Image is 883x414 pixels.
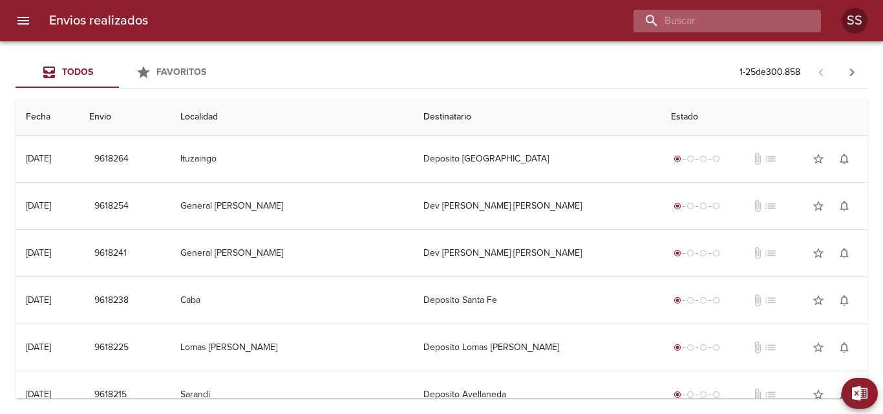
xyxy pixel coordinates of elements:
[751,247,764,260] span: No tiene documentos adjuntos
[94,340,129,356] span: 9618225
[686,249,694,257] span: radio_button_unchecked
[712,155,720,163] span: radio_button_unchecked
[712,296,720,304] span: radio_button_unchecked
[699,344,707,351] span: radio_button_unchecked
[79,99,170,136] th: Envio
[686,391,694,398] span: radio_button_unchecked
[764,247,777,260] span: No tiene pedido asociado
[671,388,723,401] div: Generado
[751,200,764,212] span: No tiene documentos adjuntos
[751,388,764,401] span: No tiene documentos adjuntos
[26,200,51,211] div: [DATE]
[89,289,134,313] button: 9618238
[805,146,831,172] button: Agregar a favoritos
[812,152,825,165] span: star_border
[831,193,857,219] button: Activar notificaciones
[26,247,51,258] div: [DATE]
[170,136,414,182] td: Ituzaingo
[49,10,148,31] h6: Envios realizados
[831,335,857,360] button: Activar notificaciones
[413,324,660,371] td: Deposito Lomas [PERSON_NAME]
[699,155,707,163] span: radio_button_unchecked
[674,344,681,351] span: radio_button_checked
[16,57,222,88] div: Tabs Envios
[812,388,825,401] span: star_border
[812,341,825,354] span: star_border
[413,99,660,136] th: Destinatario
[699,391,707,398] span: radio_button_unchecked
[751,294,764,307] span: No tiene documentos adjuntos
[671,247,723,260] div: Generado
[838,388,851,401] span: notifications_none
[831,146,857,172] button: Activar notificaciones
[671,200,723,212] div: Generado
[671,341,723,354] div: Generado
[805,240,831,266] button: Agregar a favoritos
[94,198,129,214] span: 9618254
[156,67,206,78] span: Favoritos
[764,388,777,401] span: No tiene pedido asociado
[831,287,857,313] button: Activar notificaciones
[686,202,694,210] span: radio_button_unchecked
[751,152,764,165] span: No tiene documentos adjuntos
[26,153,51,164] div: [DATE]
[89,242,132,265] button: 9618241
[812,247,825,260] span: star_border
[671,294,723,307] div: Generado
[805,335,831,360] button: Agregar a favoritos
[838,200,851,212] span: notifications_none
[26,295,51,305] div: [DATE]
[89,383,132,407] button: 9618215
[812,294,825,307] span: star_border
[842,8,867,34] div: SS
[170,99,414,136] th: Localidad
[62,67,93,78] span: Todos
[686,296,694,304] span: radio_button_unchecked
[712,202,720,210] span: radio_button_unchecked
[764,152,777,165] span: No tiene pedido asociado
[712,391,720,398] span: radio_button_unchecked
[838,294,851,307] span: notifications_none
[699,296,707,304] span: radio_button_unchecked
[89,147,134,171] button: 9618264
[764,341,777,354] span: No tiene pedido asociado
[413,277,660,324] td: Deposito Santa Fe
[842,378,878,409] button: Exportar Excel
[805,65,836,78] span: Pagina anterior
[94,293,129,309] span: 9618238
[633,10,799,32] input: buscar
[674,202,681,210] span: radio_button_checked
[89,336,134,360] button: 9618225
[674,296,681,304] span: radio_button_checked
[674,391,681,398] span: radio_button_checked
[812,200,825,212] span: star_border
[26,342,51,353] div: [DATE]
[842,8,867,34] div: Abrir información de usuario
[686,155,694,163] span: radio_button_unchecked
[764,294,777,307] span: No tiene pedido asociado
[94,151,129,167] span: 9618264
[26,389,51,400] div: [DATE]
[751,341,764,354] span: No tiene documentos adjuntos
[661,99,868,136] th: Estado
[413,183,660,229] td: Dev [PERSON_NAME] [PERSON_NAME]
[170,183,414,229] td: General [PERSON_NAME]
[836,57,867,88] span: Pagina siguiente
[94,245,127,262] span: 9618241
[170,324,414,371] td: Lomas [PERSON_NAME]
[674,249,681,257] span: radio_button_checked
[89,194,134,218] button: 9618254
[805,382,831,408] button: Agregar a favoritos
[739,66,800,79] p: 1 - 25 de 300.858
[831,382,857,408] button: Activar notificaciones
[671,152,723,165] div: Generado
[699,202,707,210] span: radio_button_unchecked
[413,230,660,276] td: Dev [PERSON_NAME] [PERSON_NAME]
[170,277,414,324] td: Caba
[764,200,777,212] span: No tiene pedido asociado
[838,247,851,260] span: notifications_none
[699,249,707,257] span: radio_button_unchecked
[838,341,851,354] span: notifications_none
[686,344,694,351] span: radio_button_unchecked
[831,240,857,266] button: Activar notificaciones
